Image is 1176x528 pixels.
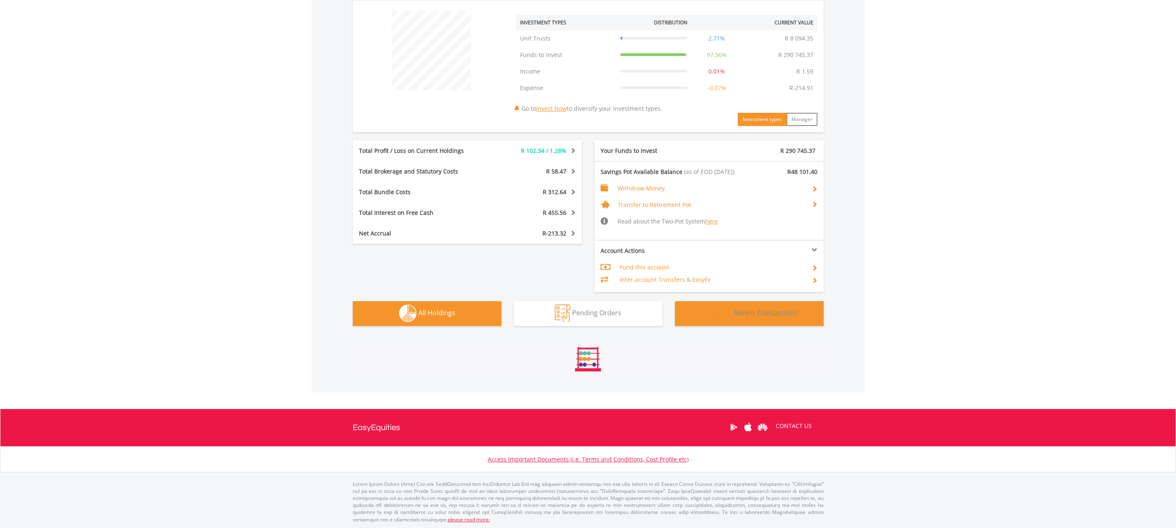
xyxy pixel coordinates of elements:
span: R 455.56 [543,209,566,216]
span: Read about the Two-Pot System [618,217,718,225]
img: transactions-zar-wht.png [701,304,732,323]
span: Transfer to Retirement Pot [618,201,691,209]
a: Access Important Documents (i.e. Terms and Conditions, Cost Profile etc) [488,455,689,463]
a: Huawei [755,414,770,440]
div: Account Actions [594,247,709,255]
td: R-214.91 [785,80,817,96]
a: Google Play [727,414,741,440]
button: Manager [786,113,817,126]
img: holdings-wht.png [399,304,417,322]
td: Fund this account [620,261,805,274]
div: Net Accrual [353,229,487,238]
th: Current Value [742,15,817,30]
a: EasyEquities [353,409,400,446]
div: Go to to diversify your investment types. [510,7,824,126]
div: R48 101.40 [766,168,824,176]
span: Pending Orders [572,308,621,317]
button: All Holdings [353,301,501,326]
td: Expense [516,80,616,96]
td: R 1.59 [792,63,817,80]
div: Distribution [654,19,687,26]
td: R 8 094.35 [781,30,817,47]
a: here [705,217,718,225]
p: Lorem Ipsum Dolors (Ame) Con a/e SeddOeiusmod tem InciDiduntut Lab Etd mag aliquaen admin veniamq... [353,480,824,523]
td: Income [516,63,616,80]
span: R 102.34 / 1.28% [521,147,566,155]
span: Savings Pot Available Balance [601,168,682,176]
a: Apple [741,414,755,440]
a: Invest Now [536,105,567,112]
button: Pending Orders [514,301,663,326]
span: R 312.64 [543,188,566,196]
button: Investment types [738,113,787,126]
th: Investment Types [516,15,616,30]
td: R 290 745.37 [774,47,817,63]
td: -0.07% [691,80,742,96]
td: 2.71% [691,30,742,47]
div: Total Profit / Loss on Current Holdings [353,147,487,155]
span: Withdraw Money [618,184,665,192]
div: Total Bundle Costs [353,188,487,196]
a: please read more: [448,516,490,523]
span: R 58.47 [546,167,566,175]
td: Inter-account Transfers & EasyFx [620,274,805,286]
td: Funds to Invest [516,47,616,63]
img: pending_instructions-wht.png [555,304,570,322]
td: 0.01% [691,63,742,80]
a: CONTACT US [770,414,817,438]
td: 97.36% [691,47,742,63]
button: Recent Transactions [675,301,824,326]
div: Total Interest on Free Cash [353,209,487,217]
td: Unit Trusts [516,30,616,47]
span: R 290 745.37 [780,147,815,155]
span: All Holdings [418,308,455,317]
span: Recent Transactions [734,308,797,317]
span: (as of EOD [DATE]) [684,168,734,176]
div: Total Brokerage and Statutory Costs [353,167,487,176]
div: Your Funds to Invest [594,147,709,155]
span: R-213.32 [542,229,566,237]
